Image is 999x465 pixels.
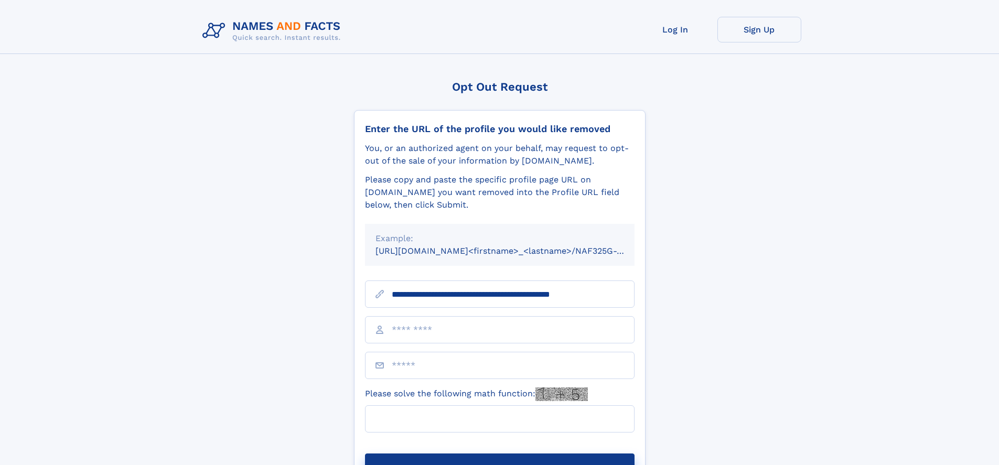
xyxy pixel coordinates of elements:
div: Example: [375,232,624,245]
div: Opt Out Request [354,80,646,93]
div: Please copy and paste the specific profile page URL on [DOMAIN_NAME] you want removed into the Pr... [365,174,635,211]
label: Please solve the following math function: [365,387,588,401]
small: [URL][DOMAIN_NAME]<firstname>_<lastname>/NAF325G-xxxxxxxx [375,246,654,256]
div: Enter the URL of the profile you would like removed [365,123,635,135]
a: Log In [633,17,717,42]
div: You, or an authorized agent on your behalf, may request to opt-out of the sale of your informatio... [365,142,635,167]
img: Logo Names and Facts [198,17,349,45]
a: Sign Up [717,17,801,42]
